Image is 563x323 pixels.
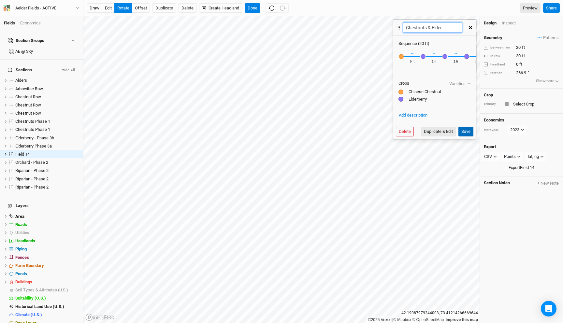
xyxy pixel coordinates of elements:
[537,180,559,186] button: + New Note
[15,312,79,317] div: Climate (U.S.)
[398,41,471,47] div: Sequence ( 20 ft )
[277,3,289,13] button: Redo (^Z)
[410,47,414,56] div: ↔
[421,127,456,136] button: Duplicate & Edit
[15,103,79,108] div: Chestnut Row
[484,45,512,50] div: between row
[446,317,478,322] a: Improve this map
[484,180,510,186] span: Section Notes
[15,111,79,116] div: Chestnut Row
[484,54,512,59] div: in row
[152,3,176,13] button: Duplicate
[15,271,27,276] span: Ponds
[15,222,79,227] div: Roads
[15,176,49,181] span: Riparian - Phase 2
[3,5,80,12] button: Aelder Fields - ACTIVE
[15,160,79,165] div: Orchard - Phase 2
[432,59,436,66] div: 2 ft
[454,59,458,66] div: 2 ft
[15,296,46,301] span: Suitability (U.S.)
[15,135,54,140] span: Elderberry - Phase 3b
[15,263,44,268] span: Farm Boundary
[15,144,79,149] div: Elderberry Phase 3a
[15,86,79,91] div: Arborvitae Row
[454,47,458,56] div: ↔
[15,312,42,317] span: Climate (U.S.)
[15,263,79,268] div: Farm Boundary
[410,59,414,66] div: 6 ft
[15,78,79,83] div: Alders
[520,3,541,13] a: Preview
[537,34,559,41] button: Patterns
[484,118,559,123] h4: Economics
[15,94,79,100] div: Chestnut Row
[507,125,527,135] button: 2023
[481,152,500,161] button: CSV
[396,127,414,136] button: Delete
[266,3,277,13] button: Undo (^z)
[15,304,79,309] div: Historical Land Use (U.S.)
[484,163,559,173] button: ExportField 14
[15,144,52,148] span: Elderberry Phase 3a
[393,317,411,322] a: Mapbox
[15,214,79,219] div: Area
[398,80,471,86] div: Crops
[504,153,516,160] div: Points
[15,152,30,157] span: Field 14
[15,230,79,235] div: Utilities
[15,238,35,243] span: Headlands
[15,185,79,190] div: Riparian - Phase 2
[368,316,478,323] div: |
[8,67,32,73] span: Sections
[15,214,24,219] span: Area
[449,81,471,86] button: Varieties
[484,20,497,26] div: Design
[4,21,15,25] a: Fields
[15,168,79,173] div: Riparian - Phase 2
[15,222,27,227] span: Roads
[8,38,44,43] div: Section Groups
[502,20,525,26] div: Inspect
[15,152,79,157] div: Field 14
[87,3,102,13] button: draw
[20,20,41,26] div: Economics
[199,3,242,13] button: Create Headland
[476,47,480,56] div: ↔
[15,94,41,99] span: Chestnut Row
[484,92,493,98] h4: Crop
[368,317,392,322] a: ©2025 Vexcel
[15,111,41,116] span: Chestnut Row
[15,168,49,173] span: Riparian - Phase 2
[15,288,68,292] span: Soil Types & Attributes (U.S.)
[102,3,115,13] button: edit
[15,119,79,124] div: Chestnuts Phase 1
[398,96,471,102] div: Elderberry
[15,49,79,54] div: AE @ Sky
[114,3,132,13] button: rotate
[85,314,114,321] a: Mapbox logo
[398,112,428,119] button: Add description
[15,271,79,276] div: Ponds
[83,16,480,323] canvas: Map
[400,310,480,316] div: 42.19087979244003 , -73.41214266669644
[484,128,507,133] div: start year
[15,246,27,251] span: Piping
[432,47,436,56] div: ↔
[15,135,79,141] div: Elderberry - Phase 3b
[132,3,150,13] button: offset
[15,255,79,260] div: Fences
[15,238,79,244] div: Headlands
[15,103,41,107] span: Chestnut Row
[15,279,32,284] span: Buildings
[15,255,29,260] span: Fences
[70,38,76,43] button: Show section groups
[525,152,547,161] button: lat,lng
[61,68,75,73] button: Hide All
[458,127,473,136] button: Save
[484,144,559,149] h4: Export
[15,127,50,132] span: Chestnuts Phase 1
[15,127,79,132] div: Chestnuts Phase 1
[15,78,27,83] span: Alders
[4,199,79,212] h4: Layers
